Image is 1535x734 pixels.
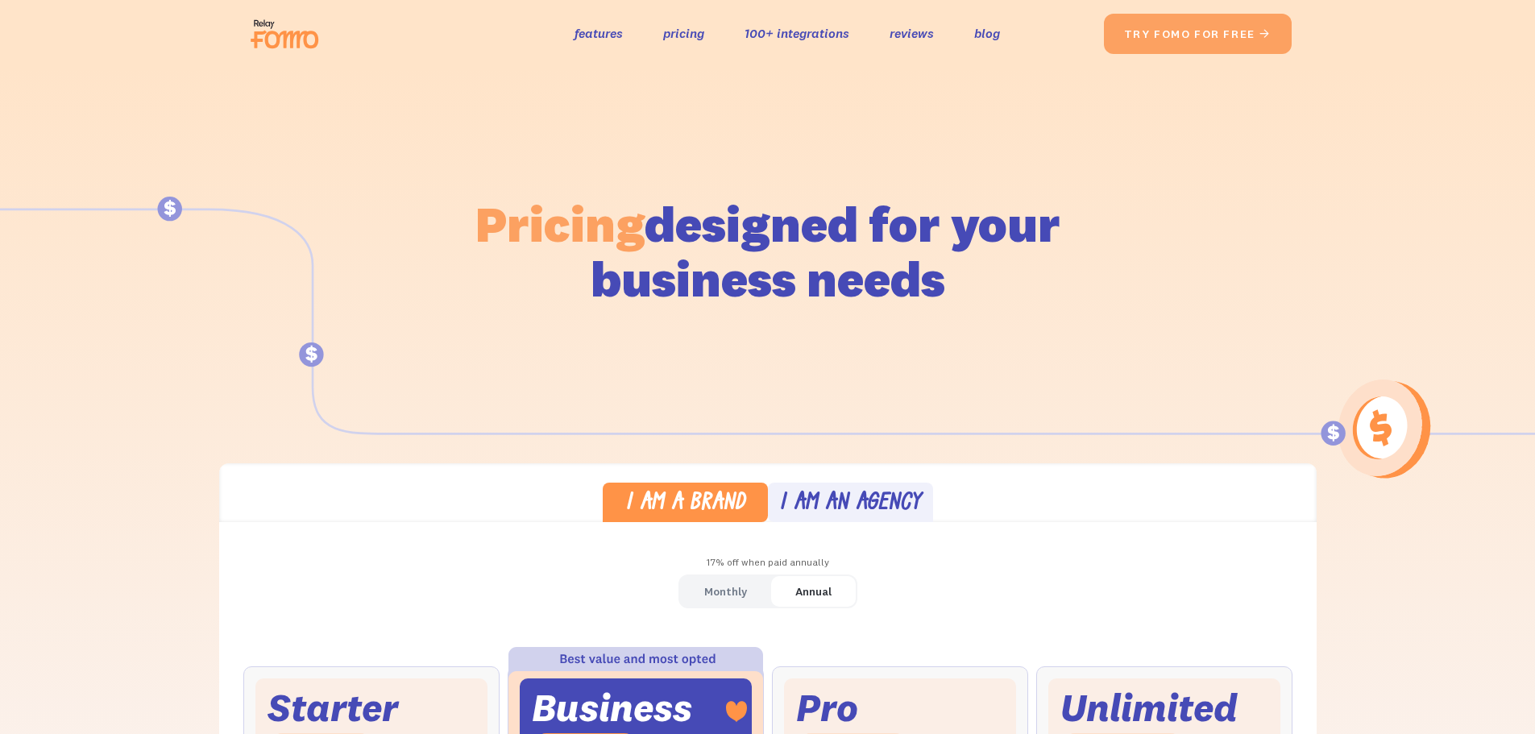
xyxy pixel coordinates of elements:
a: 100+ integrations [745,22,849,45]
div: Unlimited [1060,690,1238,725]
a: blog [974,22,1000,45]
div: Annual [795,580,832,603]
div: Pro [796,690,858,725]
div: 17% off when paid annually [219,551,1317,574]
a: features [575,22,623,45]
div: I am an agency [779,492,921,516]
a: pricing [663,22,704,45]
a: try fomo for free [1104,14,1292,54]
div: Business [532,690,692,725]
span:  [1259,27,1272,41]
div: Monthly [704,580,747,603]
div: Starter [268,690,398,725]
h1: designed for your business needs [475,197,1061,306]
span: Pricing [475,193,645,255]
div: I am a brand [625,492,745,516]
a: reviews [890,22,934,45]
